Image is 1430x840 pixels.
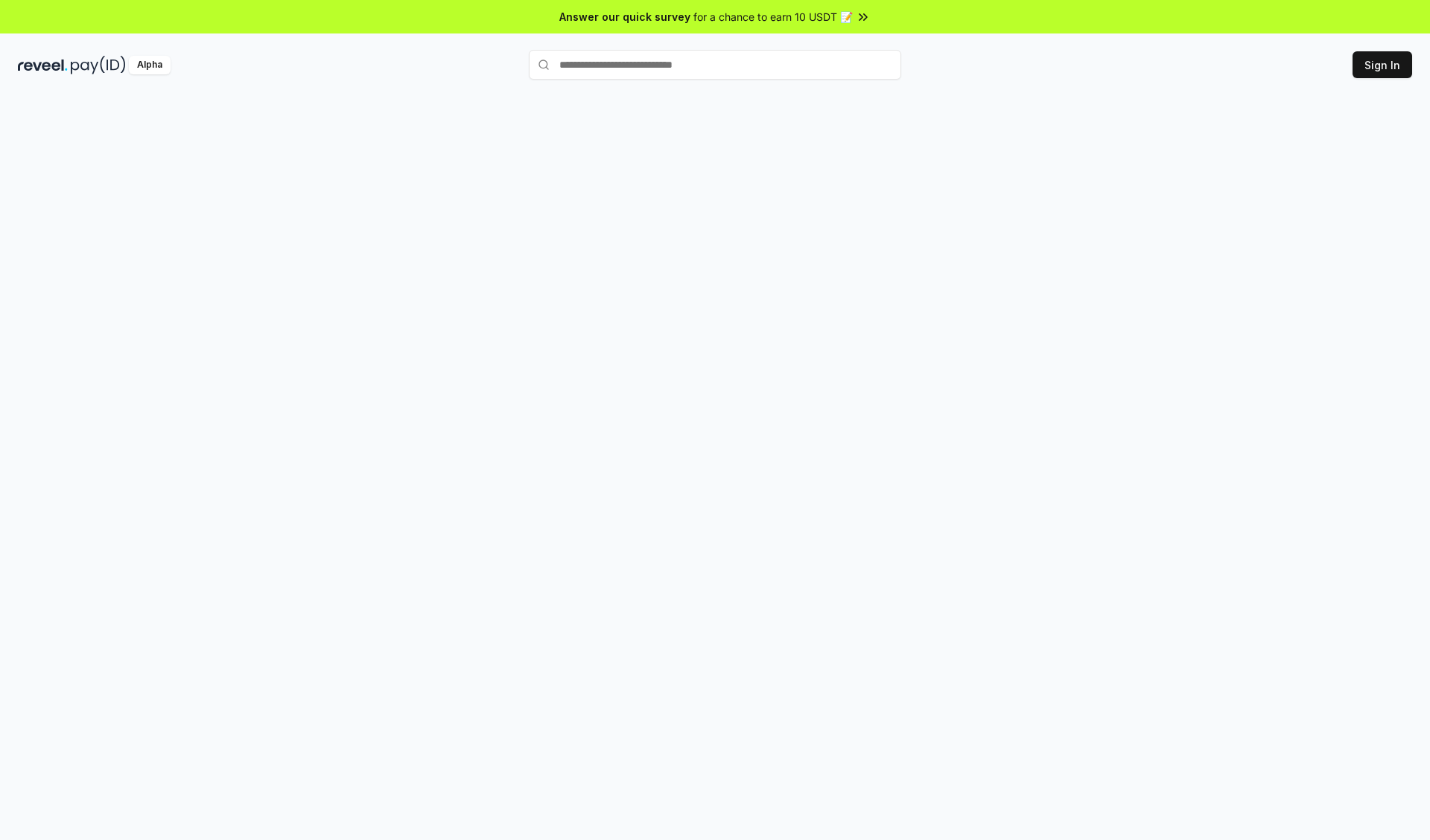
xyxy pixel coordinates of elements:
img: reveel_dark [18,56,68,74]
span: Answer our quick survey [559,9,690,25]
img: pay_id [71,56,126,74]
div: Alpha [129,56,171,74]
span: for a chance to earn 10 USDT 📝 [693,9,853,25]
button: Sign In [1353,51,1412,78]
